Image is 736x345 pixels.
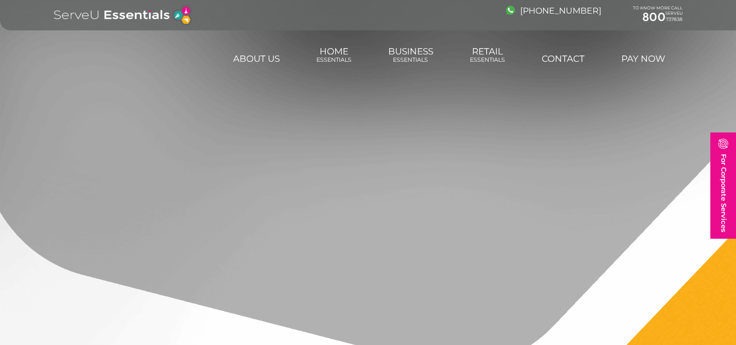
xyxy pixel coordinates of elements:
[506,6,515,15] img: image
[642,10,666,24] span: 800
[718,139,728,149] img: image
[388,57,433,63] span: Essentials
[620,48,667,69] a: Pay Now
[315,41,353,69] a: HomeEssentials
[633,6,683,25] div: TO KNOW MORE CALL SERVEU
[540,48,586,69] a: Contact
[506,6,601,16] a: [PHONE_NUMBER]
[710,132,736,239] a: For Corporate Services
[316,57,351,63] span: Essentials
[232,48,281,69] a: About us
[387,41,435,69] a: BusinessEssentials
[470,57,505,63] span: Essentials
[54,5,192,25] img: logo
[468,41,507,69] a: RetailEssentials
[633,10,683,24] a: 800737838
